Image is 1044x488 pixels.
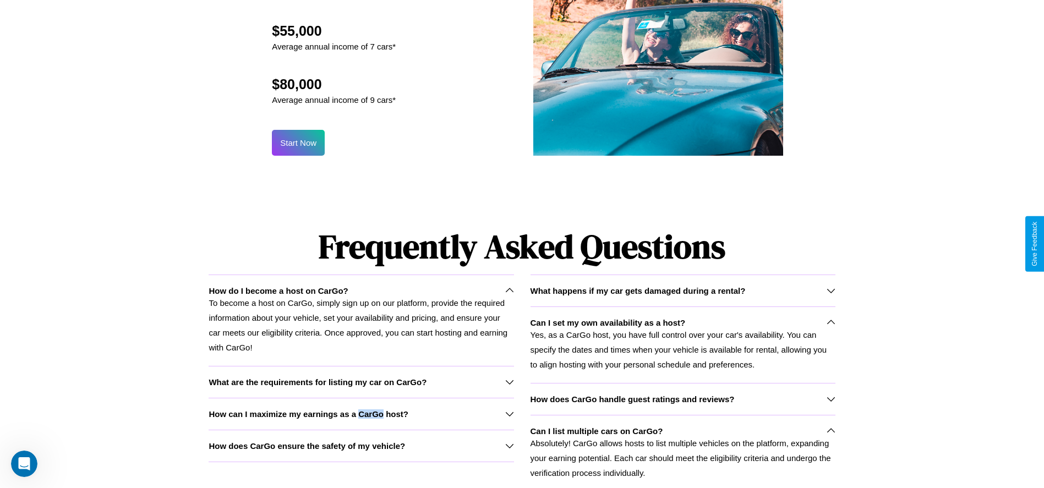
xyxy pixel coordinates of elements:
[11,451,37,477] iframe: Intercom live chat
[272,130,325,156] button: Start Now
[272,39,396,54] p: Average annual income of 7 cars*
[272,92,396,107] p: Average annual income of 9 cars*
[531,394,735,404] h3: How does CarGo handle guest ratings and reviews?
[209,409,408,419] h3: How can I maximize my earnings as a CarGo host?
[209,286,348,295] h3: How do I become a host on CarGo?
[209,295,513,355] p: To become a host on CarGo, simply sign up on our platform, provide the required information about...
[272,76,396,92] h2: $80,000
[209,218,835,275] h1: Frequently Asked Questions
[209,441,405,451] h3: How does CarGo ensure the safety of my vehicle?
[531,436,835,480] p: Absolutely! CarGo allows hosts to list multiple vehicles on the platform, expanding your earning ...
[531,327,835,372] p: Yes, as a CarGo host, you have full control over your car's availability. You can specify the dat...
[531,426,663,436] h3: Can I list multiple cars on CarGo?
[531,286,746,295] h3: What happens if my car gets damaged during a rental?
[1031,222,1038,266] div: Give Feedback
[272,23,396,39] h2: $55,000
[209,377,427,387] h3: What are the requirements for listing my car on CarGo?
[531,318,686,327] h3: Can I set my own availability as a host?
